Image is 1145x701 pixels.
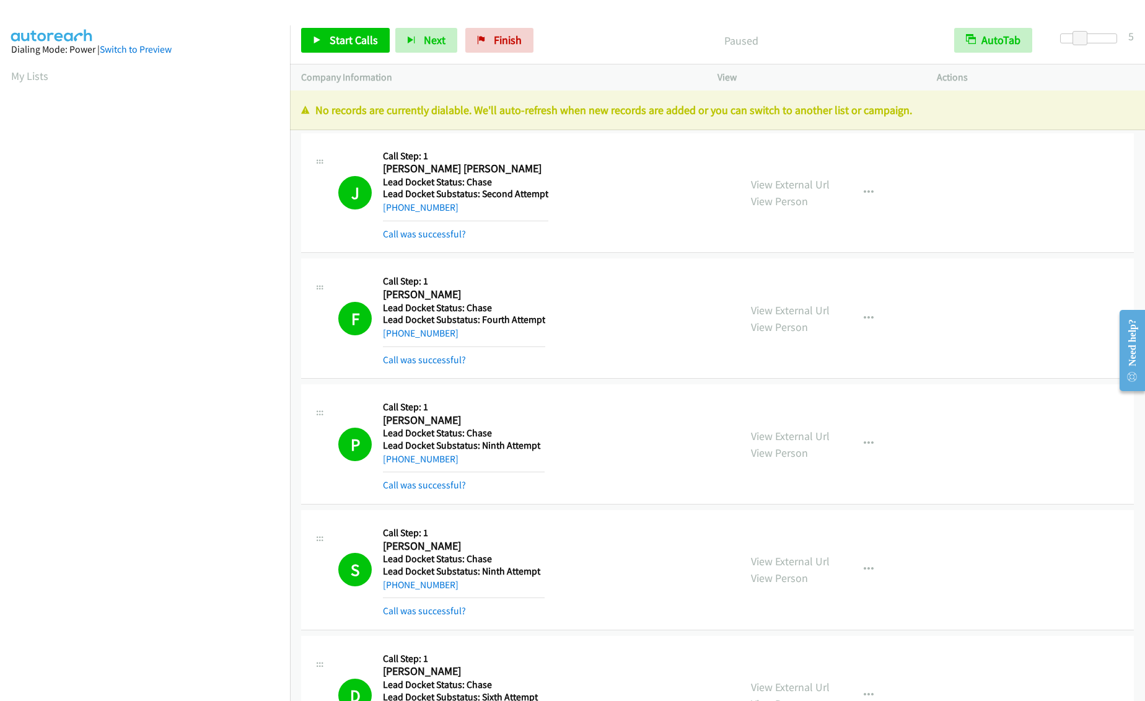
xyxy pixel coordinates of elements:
span: Start Calls [330,33,378,47]
h1: J [338,176,372,209]
h5: Lead Docket Status: Chase [383,679,545,691]
a: View External Url [751,680,830,694]
h5: Call Step: 1 [383,527,545,539]
a: Finish [465,28,533,53]
h1: S [338,553,372,586]
a: View External Url [751,429,830,443]
p: View [717,70,915,85]
h5: Lead Docket Status: Chase [383,427,545,439]
p: No records are currently dialable. We'll auto-refresh when new records are added or you can switc... [301,102,1134,118]
a: Start Calls [301,28,390,53]
span: Finish [494,33,522,47]
a: Call was successful? [383,605,466,617]
a: [PHONE_NUMBER] [383,201,458,213]
h2: [PERSON_NAME] [383,413,545,428]
a: View External Url [751,303,830,317]
a: View Person [751,446,808,460]
p: Paused [550,32,932,49]
a: View Person [751,571,808,585]
h2: [PERSON_NAME] [383,288,545,302]
iframe: Dialpad [11,95,290,684]
div: 5 [1128,28,1134,45]
h1: F [338,302,372,335]
a: View External Url [751,554,830,568]
h2: [PERSON_NAME] [383,539,545,553]
div: Dialing Mode: Power | [11,42,279,57]
a: [PHONE_NUMBER] [383,579,458,591]
a: Switch to Preview [100,43,172,55]
h5: Lead Docket Substatus: Ninth Attempt [383,439,545,452]
span: Next [424,33,445,47]
h5: Call Step: 1 [383,653,545,665]
h1: P [338,428,372,461]
a: [PHONE_NUMBER] [383,453,458,465]
a: View Person [751,194,808,208]
h5: Call Step: 1 [383,275,545,288]
h5: Lead Docket Substatus: Ninth Attempt [383,565,545,578]
h5: Call Step: 1 [383,150,548,162]
button: AutoTab [954,28,1032,53]
a: Call was successful? [383,228,466,240]
button: Next [395,28,457,53]
h5: Lead Docket Status: Chase [383,302,545,314]
h5: Call Step: 1 [383,401,545,413]
h2: [PERSON_NAME] [383,664,545,679]
h5: Lead Docket Status: Chase [383,176,548,188]
p: Actions [937,70,1134,85]
iframe: Resource Center [1109,301,1145,400]
h5: Lead Docket Status: Chase [383,553,545,565]
a: My Lists [11,69,48,83]
a: View External Url [751,177,830,192]
a: [PHONE_NUMBER] [383,327,458,339]
p: Company Information [301,70,695,85]
a: Call was successful? [383,479,466,491]
h5: Lead Docket Substatus: Second Attempt [383,188,548,200]
h2: [PERSON_NAME] [PERSON_NAME] [383,162,545,176]
h5: Lead Docket Substatus: Fourth Attempt [383,314,545,326]
a: View Person [751,320,808,334]
a: Call was successful? [383,354,466,366]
